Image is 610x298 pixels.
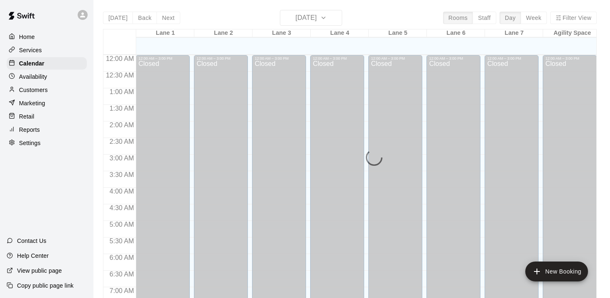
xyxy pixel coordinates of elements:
[17,281,73,290] p: Copy public page link
[487,56,536,61] div: 12:00 AM – 3:00 PM
[108,105,136,112] span: 1:30 AM
[17,252,49,260] p: Help Center
[429,56,478,61] div: 12:00 AM – 3:00 PM
[104,72,136,79] span: 12:30 AM
[543,29,601,37] div: Agility Space
[19,59,44,68] p: Calendar
[485,29,543,37] div: Lane 7
[7,57,87,70] a: Calendar
[371,56,420,61] div: 12:00 AM – 3:00 PM
[7,84,87,96] a: Customers
[17,237,47,245] p: Contact Us
[19,139,41,147] p: Settings
[108,121,136,128] span: 2:00 AM
[19,73,47,81] p: Availability
[104,55,136,62] span: 12:00 AM
[108,155,136,162] span: 3:00 AM
[17,267,62,275] p: View public page
[255,56,304,61] div: 12:00 AM – 3:00 PM
[369,29,427,37] div: Lane 5
[108,287,136,294] span: 7:00 AM
[311,29,369,37] div: Lane 4
[108,204,136,211] span: 4:30 AM
[108,171,136,178] span: 3:30 AM
[19,99,45,107] p: Marketing
[108,188,136,195] span: 4:00 AM
[19,112,34,121] p: Retail
[427,29,485,37] div: Lane 6
[19,46,42,54] p: Services
[108,138,136,145] span: 2:30 AM
[108,271,136,278] span: 6:30 AM
[7,110,87,123] a: Retail
[19,86,48,94] p: Customers
[7,124,87,136] a: Reports
[194,29,252,37] div: Lane 2
[7,44,87,56] a: Services
[108,221,136,228] span: 5:00 AM
[7,137,87,149] a: Settings
[196,56,245,61] div: 12:00 AM – 3:00 PM
[108,254,136,261] span: 6:00 AM
[19,33,35,41] p: Home
[525,262,588,281] button: add
[108,88,136,95] span: 1:00 AM
[138,56,187,61] div: 12:00 AM – 3:00 PM
[7,70,87,83] a: Availability
[108,237,136,245] span: 5:30 AM
[19,126,40,134] p: Reports
[313,56,362,61] div: 12:00 AM – 3:00 PM
[136,29,194,37] div: Lane 1
[7,97,87,109] a: Marketing
[545,56,594,61] div: 12:00 AM – 3:00 PM
[252,29,311,37] div: Lane 3
[7,31,87,43] a: Home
